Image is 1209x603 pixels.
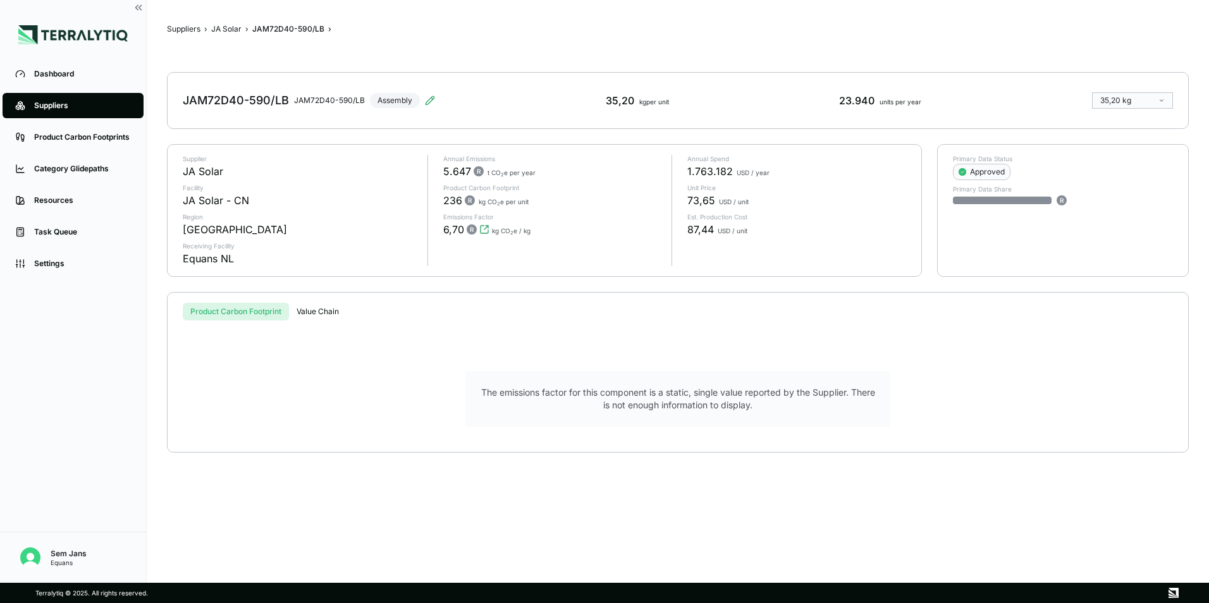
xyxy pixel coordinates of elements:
div: 35,20 [606,93,669,108]
button: Suppliers [167,24,200,34]
div: JAM72D40-590/LB [294,95,365,106]
span: R [1060,193,1064,208]
img: Logo [18,25,128,44]
div: Sem Jans [51,549,87,559]
div: Suppliers [34,100,131,111]
img: Sem Jans [20,547,40,568]
button: 35,20 kg [1092,92,1173,109]
span: 1.763.182 [687,164,733,179]
span: kg CO e / kg [492,227,531,234]
span: units per year [880,98,921,106]
div: Equans [51,559,87,566]
span: USD / year [737,169,770,176]
sub: 2 [510,230,513,236]
div: Dashboard [34,69,131,79]
p: Primary Data Status [953,155,1173,162]
sub: 2 [501,172,504,178]
div: JAM72D40-590/LB [183,93,289,108]
div: Product Carbon Footprints [34,132,131,142]
p: Region [183,213,417,221]
div: 23.940 [839,93,921,108]
div: s [183,303,1173,320]
p: Product Carbon Footprint [443,184,662,192]
p: Supplier [183,155,417,162]
p: Est. Production Cost [687,213,906,221]
p: The emissions factor for this component is a static, single value reported by the Supplier. There... [481,386,875,411]
div: Category Glidepaths [34,164,131,174]
span: USD / unit [719,198,749,205]
div: JA Solar - CN [183,193,249,208]
p: Annual Spend [687,155,906,162]
sub: 2 [497,201,500,207]
span: 5.647 [443,164,471,179]
p: Primary Data Share [953,185,1173,193]
div: Resources [34,195,131,205]
span: › [204,24,207,34]
span: kg per unit [639,98,669,106]
button: Open user button [15,542,46,573]
div: Settings [34,259,131,269]
div: Equans NL [183,251,234,266]
span: 236 [443,193,462,208]
div: [GEOGRAPHIC_DATA] [183,222,287,237]
p: Facility [183,184,417,192]
span: › [328,24,331,34]
p: Receiving Facility [183,242,417,250]
span: R [477,164,481,179]
span: kg CO e per unit [479,198,529,205]
p: Emissions Factor [443,213,662,221]
div: JAM72D40-590/LB [252,24,324,34]
span: 6,70 [443,222,464,237]
button: JA Solar [211,24,242,34]
span: 87,44 [687,222,714,237]
div: JA Solar [183,164,223,179]
span: › [245,24,249,34]
span: USD / unit [718,227,747,234]
p: Unit Price [687,184,906,192]
span: R [468,193,472,208]
svg: View audit trail [479,224,489,234]
button: Product Carbon Footprint [183,303,289,320]
button: Approved [953,164,1010,180]
button: Value Chain [289,303,347,320]
div: Approved [959,167,1005,177]
div: Task Queue [34,227,131,237]
span: t CO e per year [488,169,536,176]
p: Annual Emissions [443,155,662,162]
span: 73,65 [687,193,715,208]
